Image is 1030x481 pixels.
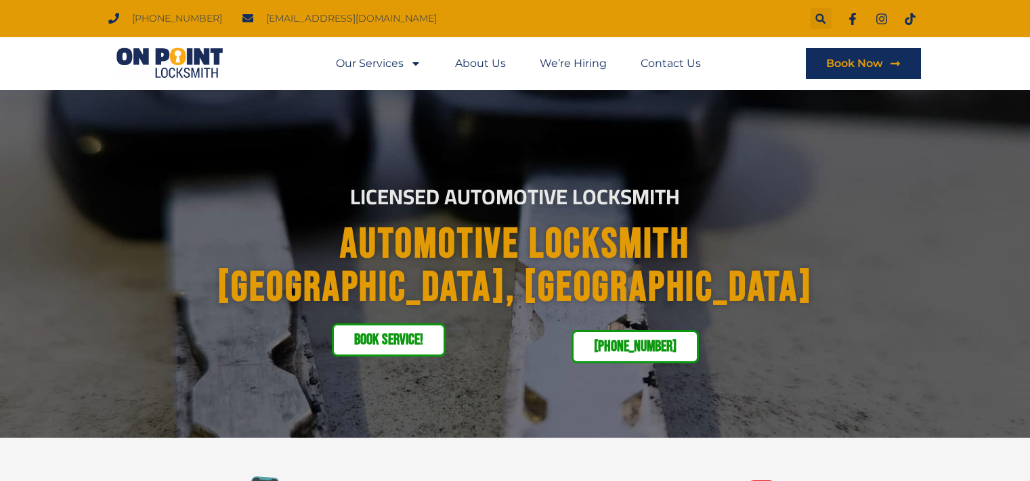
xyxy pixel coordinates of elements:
[594,339,677,354] span: [PHONE_NUMBER]
[141,187,890,208] h2: Licensed Automotive Locksmith
[332,323,446,357] a: Book service!
[826,58,883,69] span: Book Now
[641,48,701,79] a: Contact Us
[572,330,699,363] a: [PHONE_NUMBER]
[811,8,832,29] div: Search
[139,223,892,310] h1: Automotive Locksmith [GEOGRAPHIC_DATA], [GEOGRAPHIC_DATA]
[263,9,437,28] span: [EMAIL_ADDRESS][DOMAIN_NAME]
[540,48,607,79] a: We’re Hiring
[336,48,701,79] nav: Menu
[129,9,222,28] span: [PHONE_NUMBER]
[336,48,421,79] a: Our Services
[806,48,921,79] a: Book Now
[354,332,423,348] span: Book service!
[455,48,506,79] a: About Us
